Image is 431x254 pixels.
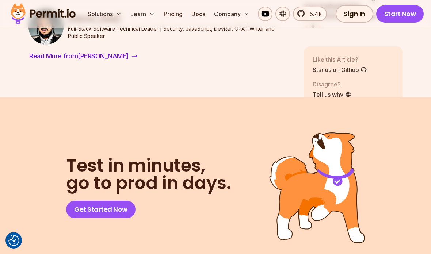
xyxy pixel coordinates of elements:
[28,50,138,62] a: Read More from[PERSON_NAME]
[85,7,125,21] button: Solutions
[8,235,19,246] img: Revisit consent button
[313,55,367,64] p: Like this Article?
[313,66,367,74] a: Star us on Github
[66,201,136,218] a: Get Started Now
[127,7,158,21] button: Learn
[188,7,208,21] a: Docs
[161,7,186,21] a: Pricing
[211,7,252,21] button: Company
[8,235,19,246] button: Consent Preferences
[7,1,79,26] img: Permit logo
[66,157,231,192] h2: go to prod in days.
[66,157,231,174] span: Test in minutes,
[336,5,373,23] a: Sign In
[293,7,327,21] a: 5.4k
[313,80,351,89] p: Disagree?
[305,9,322,18] span: 5.4k
[68,25,292,40] p: Full-Stack Software Technical Leader | Security, JavaScript, DevRel, OPA | Writer and Public Speaker
[313,91,351,99] a: Tell us why
[376,5,424,23] a: Start Now
[29,51,129,61] span: Read More from [PERSON_NAME]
